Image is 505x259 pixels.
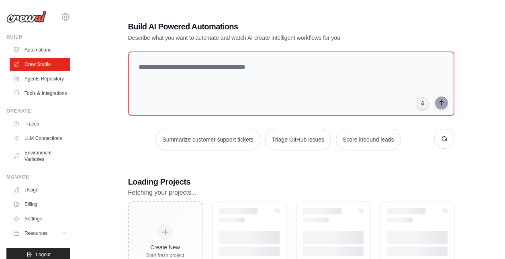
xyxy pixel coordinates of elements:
[6,34,70,40] div: Build
[128,176,454,187] h3: Loading Projects
[265,129,331,150] button: Triage GitHub issues
[10,58,70,71] a: Crew Studio
[10,132,70,145] a: LLM Connections
[434,129,454,149] button: Get new suggestions
[6,11,47,23] img: Logo
[10,72,70,85] a: Agents Repository
[128,21,398,32] h1: Build AI Powered Automations
[336,129,401,150] button: Score inbound leads
[10,43,70,56] a: Automations
[10,198,70,211] a: Billing
[417,97,429,109] button: Click to speak your automation idea
[10,227,70,240] button: Resources
[6,174,70,180] div: Manage
[10,183,70,196] a: Usage
[146,243,184,251] div: Create New
[10,146,70,166] a: Environment Variables
[10,87,70,100] a: Tools & Integrations
[128,187,454,198] p: Fetching your projects...
[25,230,47,236] span: Resources
[10,117,70,130] a: Traces
[146,252,184,259] div: Start fresh project
[10,212,70,225] a: Settings
[128,34,398,42] p: Describe what you want to automate and watch AI create intelligent workflows for you
[6,108,70,114] div: Operate
[155,129,260,150] button: Summarize customer support tickets
[36,251,51,258] span: Logout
